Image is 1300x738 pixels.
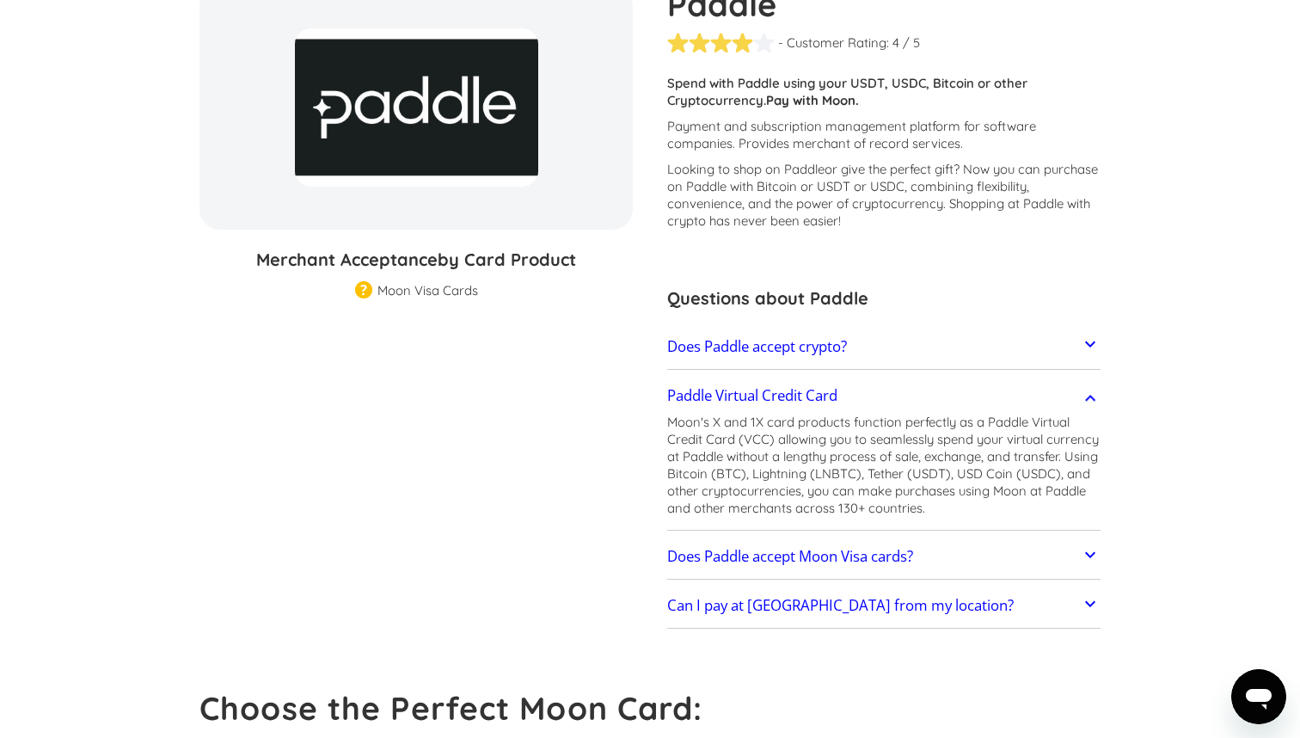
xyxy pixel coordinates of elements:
span: or give the perfect gift [825,161,954,177]
div: / 5 [903,34,920,52]
div: Moon Visa Cards [377,282,478,299]
p: Payment and subscription management platform for software companies. Provides merchant of record ... [667,118,1101,152]
p: Spend with Paddle using your USDT, USDC, Bitcoin or other Cryptocurrency. [667,75,1101,109]
h2: Paddle Virtual Credit Card [667,387,837,404]
span: by Card Product [438,249,576,270]
div: - Customer Rating: [778,34,889,52]
h3: Merchant Acceptance [199,247,633,273]
iframe: Button to launch messaging window [1231,669,1286,724]
h2: Can I pay at [GEOGRAPHIC_DATA] from my location? [667,597,1014,614]
h3: Questions about Paddle [667,286,1101,311]
a: Paddle Virtual Credit Card [667,378,1101,414]
h2: Does Paddle accept crypto? [667,338,847,355]
strong: Choose the Perfect Moon Card: [199,688,702,728]
a: Does Paddle accept Moon Visa cards? [667,538,1101,575]
p: Looking to shop on Paddle ? Now you can purchase on Paddle with Bitcoin or USDT or USDC, combinin... [667,161,1101,230]
h2: Does Paddle accept Moon Visa cards? [667,548,913,565]
strong: Pay with Moon. [766,92,859,108]
p: Moon's X and 1X card products function perfectly as a Paddle Virtual Credit Card (VCC) allowing y... [667,414,1101,517]
a: Does Paddle accept crypto? [667,329,1101,365]
a: Can I pay at [GEOGRAPHIC_DATA] from my location? [667,588,1101,624]
div: 4 [892,34,899,52]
